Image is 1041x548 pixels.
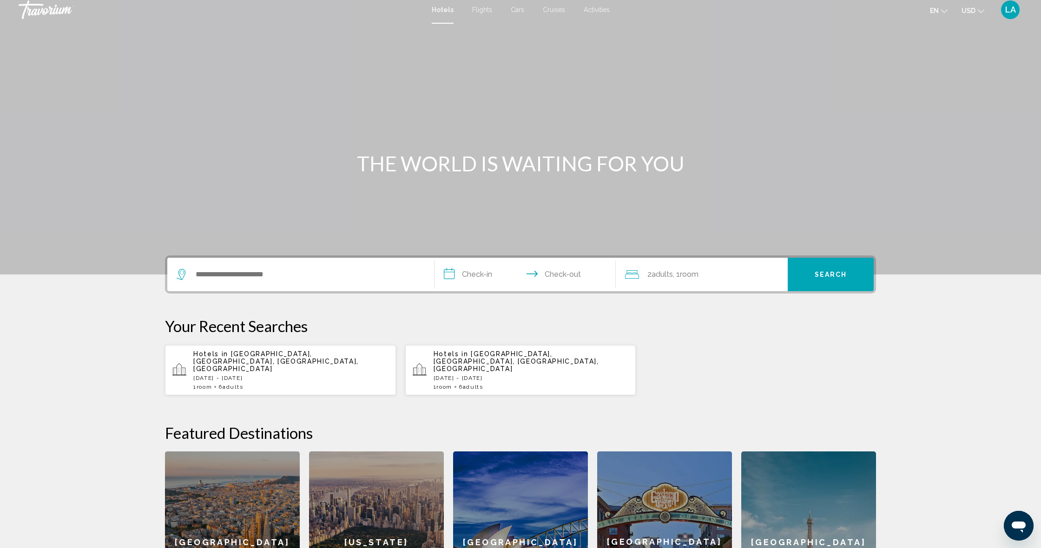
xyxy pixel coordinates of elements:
[815,271,847,279] span: Search
[543,6,565,13] a: Cruises
[459,384,483,390] span: 6
[1005,5,1016,14] span: LA
[346,151,695,176] h1: THE WORLD IS WAITING FOR YOU
[193,384,212,390] span: 1
[165,345,396,396] button: Hotels in [GEOGRAPHIC_DATA], [GEOGRAPHIC_DATA], [GEOGRAPHIC_DATA], [GEOGRAPHIC_DATA][DATE] - [DAT...
[647,268,673,281] span: 2
[435,258,616,291] button: Check in and out dates
[1004,511,1034,541] iframe: Button to launch messaging window
[962,7,975,14] span: USD
[788,258,874,291] button: Search
[680,270,698,279] span: Room
[434,384,452,390] span: 1
[472,6,492,13] a: Flights
[673,268,698,281] span: , 1
[463,384,483,390] span: Adults
[193,350,228,358] span: Hotels in
[584,6,610,13] a: Activities
[962,4,984,17] button: Change currency
[434,350,599,372] span: [GEOGRAPHIC_DATA], [GEOGRAPHIC_DATA], [GEOGRAPHIC_DATA], [GEOGRAPHIC_DATA]
[434,350,468,358] span: Hotels in
[405,345,636,396] button: Hotels in [GEOGRAPHIC_DATA], [GEOGRAPHIC_DATA], [GEOGRAPHIC_DATA], [GEOGRAPHIC_DATA][DATE] - [DAT...
[436,384,452,390] span: Room
[193,350,359,372] span: [GEOGRAPHIC_DATA], [GEOGRAPHIC_DATA], [GEOGRAPHIC_DATA], [GEOGRAPHIC_DATA]
[930,4,948,17] button: Change language
[197,384,212,390] span: Room
[652,270,673,279] span: Adults
[223,384,243,390] span: Adults
[218,384,243,390] span: 6
[165,317,876,335] p: Your Recent Searches
[165,424,876,442] h2: Featured Destinations
[434,375,629,381] p: [DATE] - [DATE]
[616,258,788,291] button: Travelers: 2 adults, 0 children
[193,375,389,381] p: [DATE] - [DATE]
[167,258,874,291] div: Search widget
[432,6,454,13] a: Hotels
[930,7,939,14] span: en
[511,6,524,13] a: Cars
[19,0,422,19] a: Travorium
